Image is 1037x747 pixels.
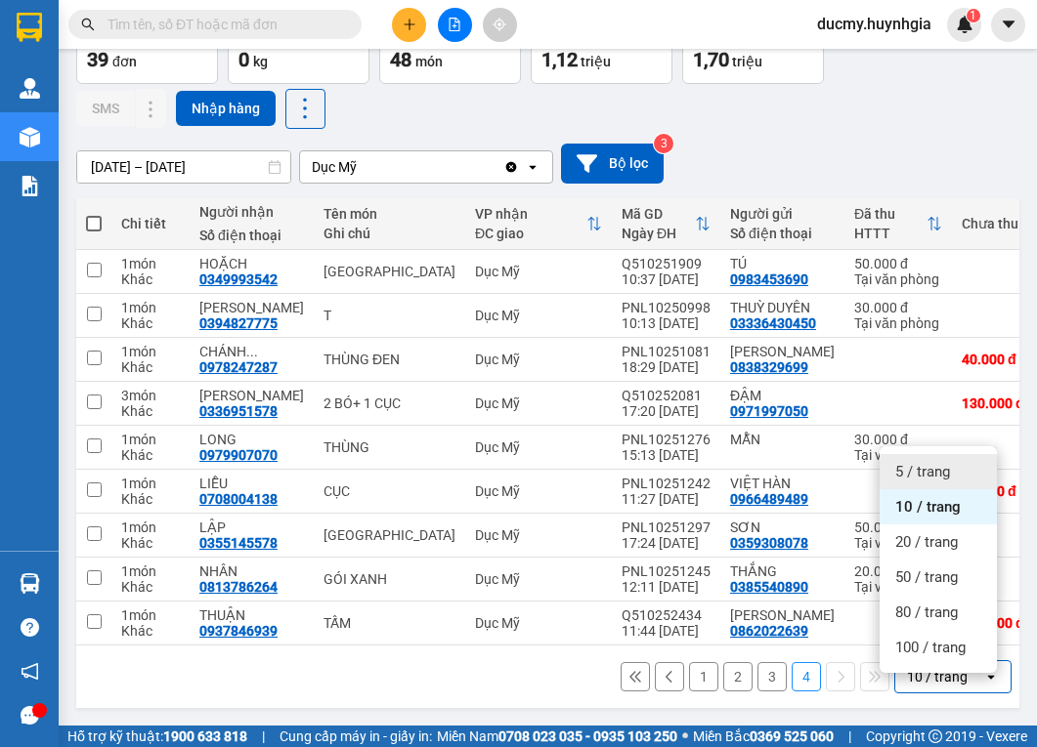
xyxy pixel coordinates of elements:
[622,447,711,463] div: 15:13 [DATE]
[81,18,95,31] span: search
[581,54,611,69] span: triệu
[475,226,586,241] div: ĐC giao
[854,563,942,579] div: 20.000 đ
[895,497,961,517] span: 10 / trang
[561,144,664,184] button: Bộ lọc
[475,308,602,323] div: Dục Mỹ
[854,206,927,222] div: Đã thu
[121,519,180,535] div: 1 món
[956,16,973,33] img: icon-new-feature
[121,607,180,623] div: 1 món
[612,198,720,250] th: Toggle SortBy
[121,563,180,579] div: 1 món
[312,157,357,177] div: Dục Mỹ
[929,729,942,743] span: copyright
[730,344,835,359] div: KHÁNH THẢO
[121,476,180,491] div: 1 món
[199,344,304,359] div: CHÁNH HẠNH
[854,447,942,463] div: Tại văn phòng
[622,432,711,447] div: PNL10251276
[21,706,39,725] span: message
[503,159,519,175] svg: Clear value
[483,8,517,42] button: aim
[199,204,304,220] div: Người nhận
[730,403,808,419] div: 0971997050
[880,446,997,673] ul: Menu
[854,226,927,241] div: HTTT
[121,403,180,419] div: Khác
[121,432,180,447] div: 1 món
[20,176,40,196] img: solution-icon
[121,216,180,231] div: Chi tiết
[475,264,602,279] div: Dục Mỹ
[622,359,711,375] div: 18:29 [DATE]
[199,476,304,491] div: LIỄU
[199,519,304,535] div: LẬP
[730,256,835,271] div: TÚ
[730,579,808,595] div: 0385540890
[983,669,999,685] svg: open
[108,14,338,35] input: Tìm tên, số ĐT hoặc mã đơn
[854,315,942,331] div: Tại văn phòng
[324,615,455,631] div: TẤM
[475,352,602,367] div: Dục Mỹ
[475,439,602,455] div: Dục Mỹ
[121,623,180,639] div: Khác
[324,395,455,411] div: 2 BÓ+ 1 CỤC
[199,432,304,447] div: LONG
[895,532,958,552] span: 20 / trang
[199,271,278,287] div: 0349993542
[121,256,180,271] div: 1 món
[622,315,711,331] div: 10:13 [DATE]
[895,602,958,622] span: 80 / trang
[121,491,180,507] div: Khác
[475,206,586,222] div: VP nhận
[991,8,1025,42] button: caret-down
[622,579,711,595] div: 12:11 [DATE]
[622,563,711,579] div: PNL10251245
[622,271,711,287] div: 10:37 [DATE]
[622,226,695,241] div: Ngày ĐH
[730,623,808,639] div: 0862022639
[854,432,942,447] div: 30.000 đ
[730,432,835,447] div: MẪN
[1000,16,1017,33] span: caret-down
[199,447,278,463] div: 0979907070
[854,535,942,551] div: Tại văn phòng
[199,359,278,375] div: 0978247287
[121,447,180,463] div: Khác
[730,359,808,375] div: 0838329699
[622,519,711,535] div: PNL10251297
[693,48,729,71] span: 1,70
[854,519,942,535] div: 50.000 đ
[730,535,808,551] div: 0359308078
[689,662,718,691] button: 1
[121,388,180,403] div: 3 món
[238,48,249,71] span: 0
[465,198,612,250] th: Toggle SortBy
[730,476,835,491] div: VIỆT HÀN
[199,256,304,271] div: HOẶCH
[262,726,265,747] span: |
[730,519,835,535] div: SƠN
[730,563,835,579] div: THẮNG
[498,728,677,744] strong: 0708 023 035 - 0935 103 250
[176,91,276,126] button: Nhập hàng
[448,18,461,31] span: file-add
[730,315,816,331] div: 03336430450
[199,607,304,623] div: THUẬN
[437,726,677,747] span: Miền Nam
[757,662,787,691] button: 3
[848,726,851,747] span: |
[622,491,711,507] div: 11:27 [DATE]
[20,573,40,594] img: warehouse-icon
[324,352,455,367] div: THÙNG ĐEN
[622,476,711,491] div: PNL10251242
[730,271,808,287] div: 0983453690
[199,315,278,331] div: 0394827775
[280,726,432,747] span: Cung cấp máy in - giấy in:
[475,483,602,499] div: Dục Mỹ
[199,228,304,243] div: Số điện thoại
[895,638,966,657] span: 100 / trang
[403,18,416,31] span: plus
